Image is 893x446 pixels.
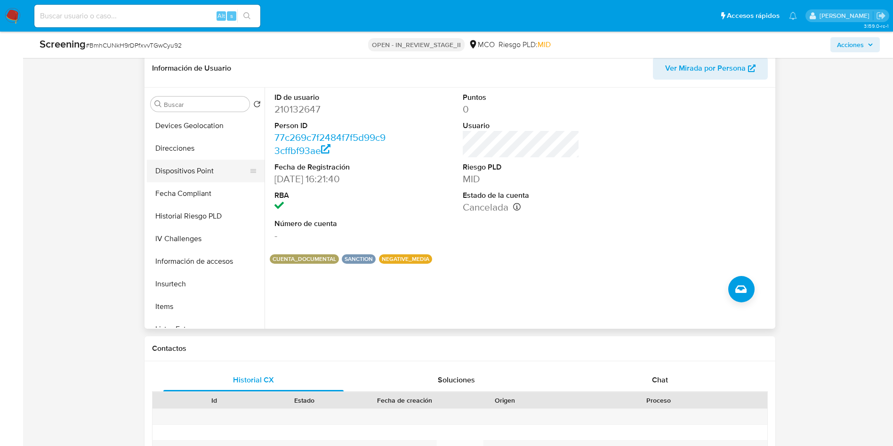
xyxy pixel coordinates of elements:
dd: MID [463,172,579,186]
button: IV Challenges [147,227,265,250]
button: Historial Riesgo PLD [147,205,265,227]
button: Items [147,295,265,318]
dd: 0 [463,103,579,116]
input: Buscar [164,100,246,109]
b: Screening [40,36,86,51]
dt: Usuario [463,121,579,131]
div: Origen [466,396,543,405]
div: MCO [468,40,495,50]
dd: - [274,229,391,242]
span: s [230,11,233,20]
span: Accesos rápidos [727,11,780,21]
p: OPEN - IN_REVIEW_STAGE_II [368,38,465,51]
dt: Número de cuenta [274,219,391,229]
button: Acciones [830,37,880,52]
dt: ID de usuario [274,92,391,103]
button: Ver Mirada por Persona [653,57,768,80]
div: Proceso [557,396,761,405]
span: MID [538,39,551,50]
input: Buscar usuario o caso... [34,10,260,22]
button: Información de accesos [147,250,265,273]
dt: RBA [274,190,391,201]
button: search-icon [237,9,257,23]
button: Volver al orden por defecto [253,100,261,111]
span: Acciones [837,37,864,52]
dt: Fecha de Registración [274,162,391,172]
button: Insurtech [147,273,265,295]
p: david.marinmartinez@mercadolibre.com.co [820,11,873,20]
dt: Riesgo PLD [463,162,579,172]
span: Historial CX [233,374,274,385]
dd: [DATE] 16:21:40 [274,172,391,186]
h1: Contactos [152,344,768,353]
dd: 210132647 [274,103,391,116]
div: Estado [266,396,343,405]
a: 77c269c7f2484f7f5d99c93cffbf93ae [274,130,386,157]
span: 3.159.0-rc-1 [864,22,888,30]
span: Riesgo PLD: [499,40,551,50]
div: Fecha de creación [356,396,453,405]
span: # BmhCUNkH9rDPfxvvTGwCyu92 [86,41,182,50]
button: Dispositivos Point [147,160,257,182]
dt: Person ID [274,121,391,131]
button: Buscar [154,100,162,108]
span: Soluciones [438,374,475,385]
div: Id [176,396,253,405]
button: Listas Externas [147,318,265,341]
button: Direcciones [147,137,265,160]
dd: Cancelada [463,201,579,214]
a: Notificaciones [789,12,797,20]
button: Fecha Compliant [147,182,265,205]
h1: Información de Usuario [152,64,231,73]
a: Salir [876,11,886,21]
dt: Estado de la cuenta [463,190,579,201]
dt: Puntos [463,92,579,103]
button: Devices Geolocation [147,114,265,137]
span: Ver Mirada por Persona [665,57,746,80]
span: Alt [217,11,225,20]
span: Chat [652,374,668,385]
